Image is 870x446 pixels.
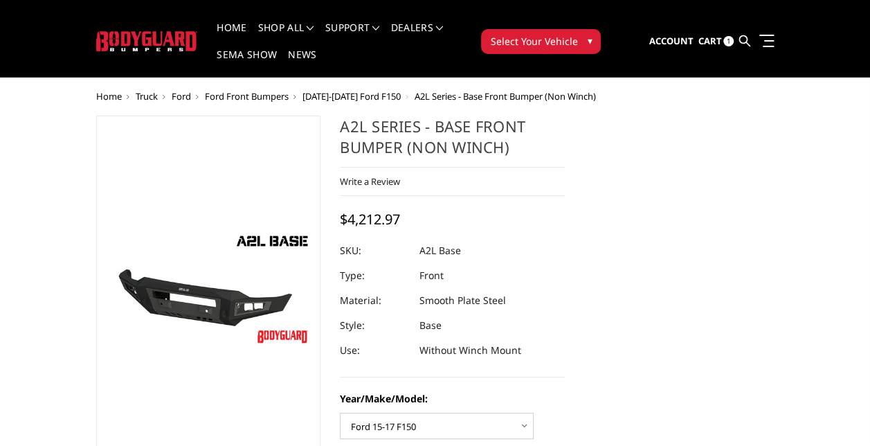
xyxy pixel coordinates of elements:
dt: Style: [340,313,409,338]
dd: Smooth Plate Steel [419,288,506,313]
a: Cart 1 [698,23,734,60]
span: Cart [698,35,721,47]
a: SEMA Show [217,50,277,77]
dt: Use: [340,338,409,363]
a: Truck [136,90,158,102]
span: Select Your Vehicle [490,34,577,48]
h1: A2L Series - Base Front Bumper (Non Winch) [340,116,565,168]
dt: SKU: [340,238,409,263]
a: Support [325,23,380,50]
a: Dealers [391,23,444,50]
a: shop all [258,23,314,50]
a: Write a Review [340,175,400,188]
img: BODYGUARD BUMPERS [96,31,198,51]
dd: Without Winch Mount [419,338,521,363]
dt: Type: [340,263,409,288]
a: Home [217,23,246,50]
span: 1 [723,36,734,46]
a: Ford [172,90,191,102]
a: Account [649,23,693,60]
a: Home [96,90,122,102]
iframe: Chat Widget [801,380,870,446]
label: Year/Make/Model: [340,391,565,406]
button: Select Your Vehicle [481,29,601,54]
a: [DATE]-[DATE] Ford F150 [302,90,401,102]
a: News [288,50,316,77]
dt: Material: [340,288,409,313]
dd: Front [419,263,444,288]
span: A2L Series - Base Front Bumper (Non Winch) [415,90,596,102]
dd: A2L Base [419,238,461,263]
span: $4,212.97 [340,210,400,229]
a: Ford Front Bumpers [205,90,289,102]
span: ▾ [587,33,592,48]
span: Account [649,35,693,47]
dd: Base [419,313,442,338]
